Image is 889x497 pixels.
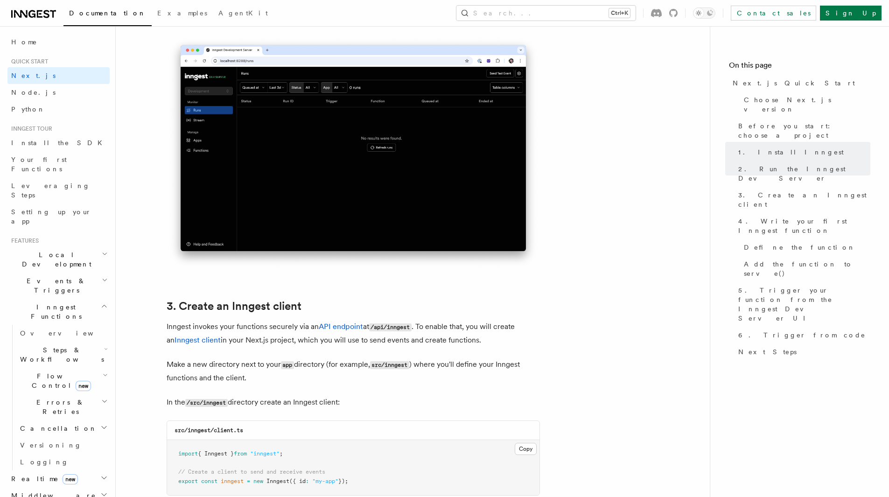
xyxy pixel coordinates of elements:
[7,67,110,84] a: Next.js
[738,330,866,340] span: 6. Trigger from code
[735,343,870,360] a: Next Steps
[456,6,636,21] button: Search...Ctrl+K
[250,450,280,457] span: "inngest"
[11,182,90,199] span: Leveraging Steps
[7,325,110,470] div: Inngest Functions
[178,469,325,475] span: // Create a client to send and receive events
[152,3,213,25] a: Examples
[7,302,101,321] span: Inngest Functions
[312,478,338,484] span: "my-app"
[369,323,412,331] code: /api/inngest
[157,9,207,17] span: Examples
[16,345,104,364] span: Steps & Workflows
[11,156,67,173] span: Your first Functions
[11,105,45,113] span: Python
[16,394,110,420] button: Errors & Retries
[76,381,91,391] span: new
[178,478,198,484] span: export
[735,144,870,161] a: 1. Install Inngest
[319,322,363,331] a: API endpoint
[738,190,870,209] span: 3. Create an Inngest client
[729,75,870,91] a: Next.js Quick Start
[281,361,294,369] code: app
[20,441,82,449] span: Versioning
[198,450,234,457] span: { Inngest }
[11,89,56,96] span: Node.js
[735,282,870,327] a: 5. Trigger your function from the Inngest Dev Server UI
[16,424,97,433] span: Cancellation
[744,259,870,278] span: Add the function to serve()
[20,329,116,337] span: Overview
[16,420,110,437] button: Cancellation
[167,300,301,313] a: 3. Create an Inngest client
[7,34,110,50] a: Home
[16,454,110,470] a: Logging
[280,450,283,457] span: ;
[740,91,870,118] a: Choose Next.js version
[7,203,110,230] a: Setting up your app
[7,58,48,65] span: Quick start
[221,478,244,484] span: inngest
[7,177,110,203] a: Leveraging Steps
[740,256,870,282] a: Add the function to serve()
[733,78,855,88] span: Next.js Quick Start
[370,361,409,369] code: src/inngest
[820,6,882,21] a: Sign Up
[738,286,870,323] span: 5. Trigger your function from the Inngest Dev Server UI
[738,347,797,357] span: Next Steps
[735,327,870,343] a: 6. Trigger from code
[167,358,540,385] p: Make a new directory next to your directory (for example, ) where you'll define your Inngest func...
[7,125,52,133] span: Inngest tour
[11,139,108,147] span: Install the SDK
[178,450,198,457] span: import
[20,458,69,466] span: Logging
[738,121,870,140] span: Before you start: choose a project
[16,398,101,416] span: Errors & Retries
[738,147,844,157] span: 1. Install Inngest
[167,396,540,409] p: In the directory create an Inngest client:
[247,478,250,484] span: =
[234,450,247,457] span: from
[609,8,630,18] kbd: Ctrl+K
[63,3,152,26] a: Documentation
[16,342,110,368] button: Steps & Workflows
[7,134,110,151] a: Install the SDK
[7,474,78,483] span: Realtime
[306,478,309,484] span: :
[735,161,870,187] a: 2. Run the Inngest Dev Server
[740,239,870,256] a: Define the function
[175,336,221,344] a: Inngest client
[167,320,540,347] p: Inngest invokes your functions securely via an at . To enable that, you will create an in your Ne...
[16,437,110,454] a: Versioning
[253,478,263,484] span: new
[266,478,289,484] span: Inngest
[185,399,228,407] code: /src/inngest
[11,208,91,225] span: Setting up your app
[738,164,870,183] span: 2. Run the Inngest Dev Server
[731,6,816,21] a: Contact sales
[338,478,348,484] span: });
[693,7,715,19] button: Toggle dark mode
[11,37,37,47] span: Home
[63,474,78,484] span: new
[7,237,39,245] span: Features
[7,101,110,118] a: Python
[167,35,540,270] img: Inngest Dev Server's 'Runs' tab with no data
[735,187,870,213] a: 3. Create an Inngest client
[515,443,537,455] button: Copy
[7,250,102,269] span: Local Development
[201,478,217,484] span: const
[175,427,243,434] code: src/inngest/client.ts
[7,84,110,101] a: Node.js
[7,470,110,487] button: Realtimenew
[16,371,103,390] span: Flow Control
[7,151,110,177] a: Your first Functions
[16,325,110,342] a: Overview
[738,217,870,235] span: 4. Write your first Inngest function
[744,95,870,114] span: Choose Next.js version
[213,3,273,25] a: AgentKit
[7,246,110,273] button: Local Development
[218,9,268,17] span: AgentKit
[7,276,102,295] span: Events & Triggers
[735,213,870,239] a: 4. Write your first Inngest function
